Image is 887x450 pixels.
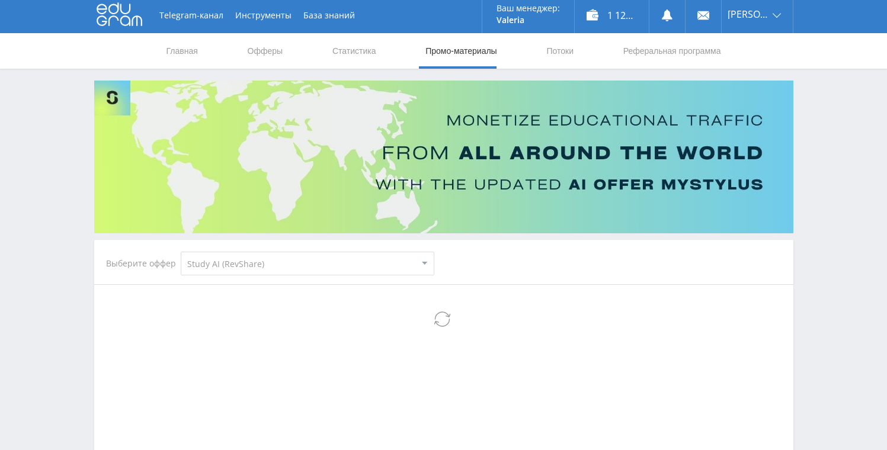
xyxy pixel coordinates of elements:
[246,33,284,69] a: Офферы
[728,9,769,19] span: [PERSON_NAME]
[331,33,377,69] a: Статистика
[497,4,560,13] p: Ваш менеджер:
[497,15,560,25] p: Valeria
[424,33,498,69] a: Промо-материалы
[106,259,181,268] div: Выберите оффер
[545,33,575,69] a: Потоки
[165,33,199,69] a: Главная
[94,81,793,233] img: Banner
[622,33,722,69] a: Реферальная программа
